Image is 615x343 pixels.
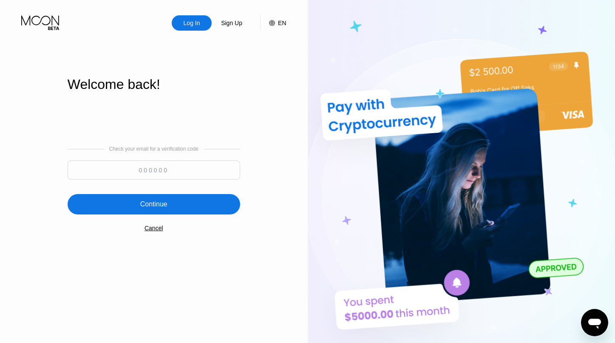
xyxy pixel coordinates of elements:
[68,77,240,92] div: Welcome back!
[581,309,608,336] iframe: Button to launch messaging window
[68,194,240,214] div: Continue
[220,19,243,27] div: Sign Up
[145,225,163,232] div: Cancel
[172,15,212,31] div: Log In
[68,160,240,180] input: 000000
[109,146,198,152] div: Check your email for a verification code
[260,15,286,31] div: EN
[212,15,252,31] div: Sign Up
[140,200,167,209] div: Continue
[183,19,201,27] div: Log In
[278,20,286,26] div: EN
